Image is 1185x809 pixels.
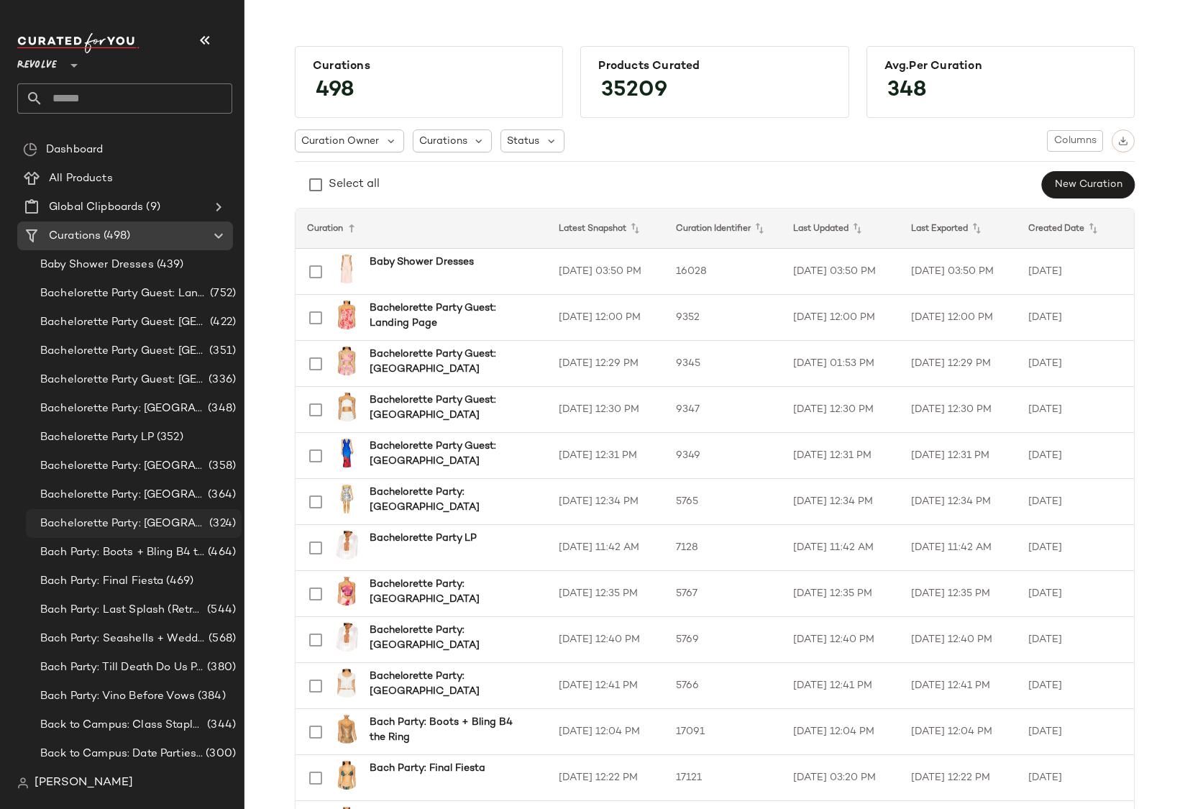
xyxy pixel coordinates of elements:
[40,717,204,733] span: Back to Campus: Class Staples
[40,372,206,388] span: Bachelorette Party Guest: [GEOGRAPHIC_DATA]
[40,429,154,446] span: Bachelorette Party LP
[547,479,664,525] td: [DATE] 12:34 PM
[1017,755,1134,801] td: [DATE]
[782,433,899,479] td: [DATE] 12:31 PM
[547,341,664,387] td: [DATE] 12:29 PM
[664,571,782,617] td: 5767
[40,573,163,590] span: Bach Party: Final Fiesta
[547,709,664,755] td: [DATE] 12:04 PM
[1017,617,1134,663] td: [DATE]
[296,209,547,249] th: Curation
[49,170,113,187] span: All Products
[547,755,664,801] td: [DATE] 12:22 PM
[23,142,37,157] img: svg%3e
[664,617,782,663] td: 5769
[204,602,236,618] span: (544)
[782,617,899,663] td: [DATE] 12:40 PM
[900,755,1017,801] td: [DATE] 12:22 PM
[782,249,899,295] td: [DATE] 03:50 PM
[40,544,205,561] span: Bach Party: Boots + Bling B4 the Ring
[49,199,143,216] span: Global Clipboards
[301,65,369,116] span: 498
[547,617,664,663] td: [DATE] 12:40 PM
[900,209,1017,249] th: Last Exported
[547,387,664,433] td: [DATE] 12:30 PM
[547,663,664,709] td: [DATE] 12:41 PM
[329,176,380,193] div: Select all
[782,709,899,755] td: [DATE] 12:04 PM
[664,433,782,479] td: 9349
[1017,525,1134,571] td: [DATE]
[900,571,1017,617] td: [DATE] 12:35 PM
[206,516,236,532] span: (324)
[547,433,664,479] td: [DATE] 12:31 PM
[1017,341,1134,387] td: [DATE]
[40,688,195,705] span: Bach Party: Vino Before Vows
[40,257,154,273] span: Baby Shower Dresses
[370,255,474,270] b: Baby Shower Dresses
[143,199,160,216] span: (9)
[419,134,467,149] span: Curations
[370,715,530,745] b: Bach Party: Boots + Bling B4 the Ring
[370,531,477,546] b: Bachelorette Party LP
[547,525,664,571] td: [DATE] 11:42 AM
[664,479,782,525] td: 5765
[782,387,899,433] td: [DATE] 12:30 PM
[313,60,545,73] div: Curations
[205,487,236,503] span: (364)
[370,669,530,699] b: Bachelorette Party: [GEOGRAPHIC_DATA]
[370,577,530,607] b: Bachelorette Party: [GEOGRAPHIC_DATA]
[900,663,1017,709] td: [DATE] 12:41 PM
[507,134,539,149] span: Status
[782,663,899,709] td: [DATE] 12:41 PM
[49,228,101,244] span: Curations
[205,401,236,417] span: (348)
[1017,433,1134,479] td: [DATE]
[101,228,130,244] span: (498)
[900,709,1017,755] td: [DATE] 12:04 PM
[664,249,782,295] td: 16028
[900,433,1017,479] td: [DATE] 12:31 PM
[664,341,782,387] td: 9345
[40,631,206,647] span: Bach Party: Seashells + Wedding Bells
[370,347,530,377] b: Bachelorette Party Guest: [GEOGRAPHIC_DATA]
[1042,171,1135,198] button: New Curation
[1017,571,1134,617] td: [DATE]
[900,387,1017,433] td: [DATE] 12:30 PM
[900,479,1017,525] td: [DATE] 12:34 PM
[547,249,664,295] td: [DATE] 03:50 PM
[154,429,183,446] span: (352)
[206,343,236,360] span: (351)
[35,774,133,792] span: [PERSON_NAME]
[40,285,207,302] span: Bachelorette Party Guest: Landing Page
[782,295,899,341] td: [DATE] 12:00 PM
[163,573,193,590] span: (469)
[1118,136,1128,146] img: svg%3e
[17,777,29,789] img: svg%3e
[782,209,899,249] th: Last Updated
[900,295,1017,341] td: [DATE] 12:00 PM
[204,659,236,676] span: (380)
[547,295,664,341] td: [DATE] 12:00 PM
[40,401,205,417] span: Bachelorette Party: [GEOGRAPHIC_DATA]
[782,341,899,387] td: [DATE] 01:53 PM
[370,393,530,423] b: Bachelorette Party Guest: [GEOGRAPHIC_DATA]
[203,746,236,762] span: (300)
[664,709,782,755] td: 17091
[547,209,664,249] th: Latest Snapshot
[782,755,899,801] td: [DATE] 03:20 PM
[40,314,207,331] span: Bachelorette Party Guest: [GEOGRAPHIC_DATA]
[782,479,899,525] td: [DATE] 12:34 PM
[664,295,782,341] td: 9352
[40,516,206,532] span: Bachelorette Party: [GEOGRAPHIC_DATA]
[1017,479,1134,525] td: [DATE]
[664,209,782,249] th: Curation Identifier
[1017,295,1134,341] td: [DATE]
[900,525,1017,571] td: [DATE] 11:42 AM
[664,525,782,571] td: 7128
[1017,387,1134,433] td: [DATE]
[884,60,1117,73] div: Avg.per Curation
[547,571,664,617] td: [DATE] 12:35 PM
[873,65,941,116] span: 348
[370,761,485,776] b: Bach Party: Final Fiesta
